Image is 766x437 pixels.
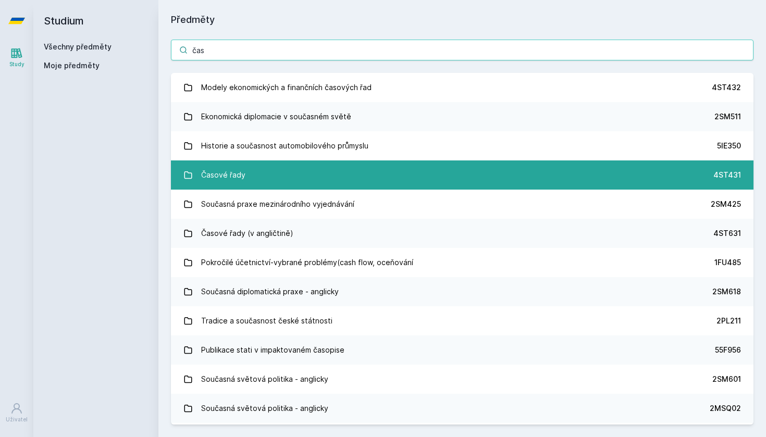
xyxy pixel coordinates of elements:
[711,199,741,209] div: 2SM425
[2,397,31,429] a: Uživatel
[2,42,31,73] a: Study
[171,13,753,27] h1: Předměty
[717,141,741,151] div: 5IE350
[201,398,328,419] div: Současná světová politika - anglicky
[171,102,753,131] a: Ekonomická diplomacie v současném světě 2SM511
[171,335,753,365] a: Publikace stati v impaktovaném časopise 55F956
[171,40,753,60] input: Název nebo ident předmětu…
[201,135,368,156] div: Historie a současnost automobilového průmyslu
[201,165,245,185] div: Časové řady
[716,316,741,326] div: 2PL211
[171,219,753,248] a: Časové řady (v angličtině) 4ST631
[171,248,753,277] a: Pokročilé účetnictví-vybrané problémy(cash flow, oceňování 1FU485
[201,369,328,390] div: Současná světová politika - anglicky
[201,310,332,331] div: Tradice a současnost české státnosti
[713,228,741,239] div: 4ST631
[201,340,344,360] div: Publikace stati v impaktovaném časopise
[171,131,753,160] a: Historie a současnost automobilového průmyslu 5IE350
[171,73,753,102] a: Modely ekonomických a finančních časových řad 4ST432
[201,106,351,127] div: Ekonomická diplomacie v současném světě
[713,170,741,180] div: 4ST431
[171,190,753,219] a: Současná praxe mezinárodního vyjednávání 2SM425
[714,111,741,122] div: 2SM511
[201,252,413,273] div: Pokročilé účetnictví-vybrané problémy(cash flow, oceňování
[171,365,753,394] a: Současná světová politika - anglicky 2SM601
[171,277,753,306] a: Současná diplomatická praxe - anglicky 2SM618
[201,281,339,302] div: Současná diplomatická praxe - anglicky
[710,403,741,414] div: 2MSQ02
[171,394,753,423] a: Současná světová politika - anglicky 2MSQ02
[171,160,753,190] a: Časové řady 4ST431
[715,345,741,355] div: 55F956
[44,60,100,71] span: Moje předměty
[201,223,293,244] div: Časové řady (v angličtině)
[9,60,24,68] div: Study
[201,194,354,215] div: Současná praxe mezinárodního vyjednávání
[712,286,741,297] div: 2SM618
[6,416,28,423] div: Uživatel
[171,306,753,335] a: Tradice a současnost české státnosti 2PL211
[44,42,112,51] a: Všechny předměty
[712,82,741,93] div: 4ST432
[714,257,741,268] div: 1FU485
[201,77,372,98] div: Modely ekonomických a finančních časových řad
[712,374,741,384] div: 2SM601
